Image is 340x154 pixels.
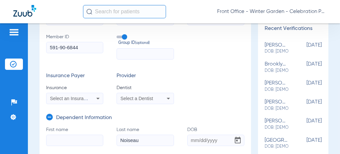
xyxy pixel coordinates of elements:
[46,84,103,91] span: Insurance
[121,96,153,101] span: Select a Dentist
[265,49,289,55] span: DOB: [DEMOGRAPHIC_DATA]
[265,80,289,92] div: [PERSON_NAME]
[86,9,92,15] img: Search Icon
[265,137,289,150] div: [GEOGRAPHIC_DATA]
[231,13,244,26] button: Open calendar
[135,40,150,46] small: (optional)
[265,144,289,150] span: DOB: [DEMOGRAPHIC_DATA]
[265,99,289,111] div: [PERSON_NAME]
[50,96,91,101] span: Select an Insurance
[117,126,174,146] label: Last name
[265,118,289,130] div: [PERSON_NAME]
[265,68,289,74] span: DOB: [DEMOGRAPHIC_DATA]
[117,73,174,79] h3: Provider
[46,34,103,60] label: Member ID
[265,87,289,93] span: DOB: [DEMOGRAPHIC_DATA]
[258,26,328,32] h3: Recent Verifications
[46,73,103,79] h3: Insurance Payer
[118,40,174,46] span: Group ID
[231,134,244,147] button: Open calendar
[289,80,322,92] span: [DATE]
[117,84,174,91] span: Dentist
[83,5,166,18] input: Search for patients
[187,135,244,146] input: DOBOpen calendar
[289,137,322,150] span: [DATE]
[46,135,103,146] input: First name
[9,28,19,36] img: hamburger-icon
[56,115,112,121] h3: Dependent Information
[265,125,289,131] span: DOB: [DEMOGRAPHIC_DATA]
[217,8,327,15] span: Front Office - Winter Garden - Celebration Pediatric Dentistry
[289,118,322,130] span: [DATE]
[46,126,103,146] label: First name
[265,106,289,112] span: DOB: [DEMOGRAPHIC_DATA]
[307,122,340,154] iframe: Chat Widget
[46,42,103,53] input: Member ID
[187,6,244,25] label: DOB
[289,42,322,55] span: [DATE]
[265,61,289,74] div: brooklyn king
[117,135,174,146] input: Last name
[265,42,289,55] div: [PERSON_NAME]
[187,126,244,146] label: DOB
[289,61,322,74] span: [DATE]
[289,99,322,111] span: [DATE]
[13,5,36,17] img: Zuub Logo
